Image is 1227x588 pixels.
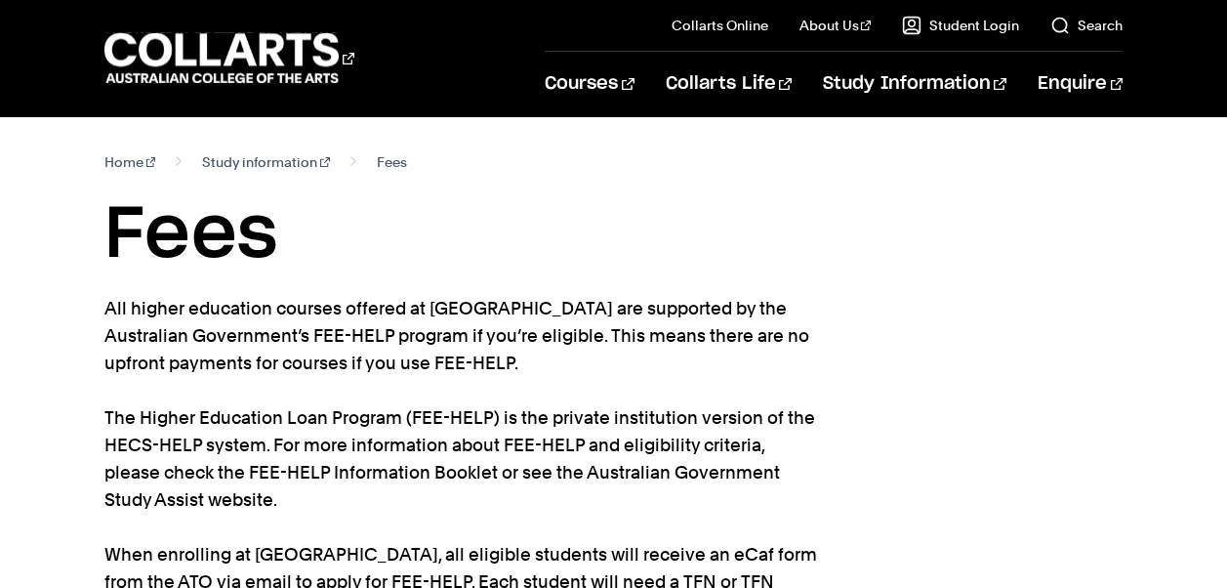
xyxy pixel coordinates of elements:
[666,52,792,116] a: Collarts Life
[1050,16,1123,35] a: Search
[545,52,634,116] a: Courses
[799,16,872,35] a: About Us
[104,30,354,86] div: Go to homepage
[104,148,156,176] a: Home
[377,148,407,176] span: Fees
[1038,52,1123,116] a: Enquire
[672,16,768,35] a: Collarts Online
[202,148,330,176] a: Study information
[823,52,1006,116] a: Study Information
[902,16,1019,35] a: Student Login
[104,191,1123,279] h1: Fees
